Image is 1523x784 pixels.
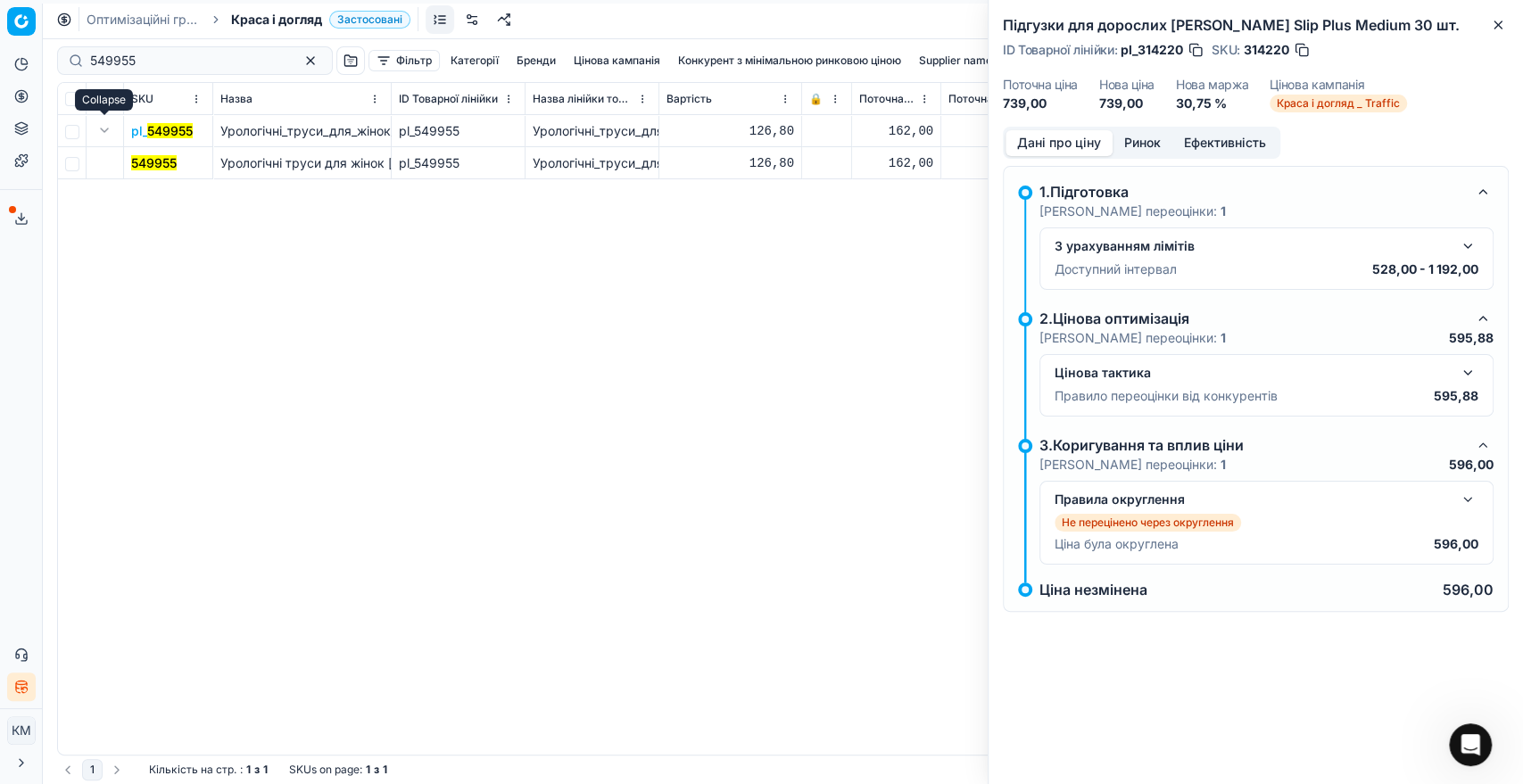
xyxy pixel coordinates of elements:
div: 126,80 [666,154,794,172]
span: Урологічні труси для жінок [PERSON_NAME] [DEMOGRAPHIC_DATA] Pants Plus L 8 шт. [220,155,743,170]
nav: breadcrumb [87,11,410,29]
span: 314220 [1244,41,1289,59]
nav: pagination [57,759,128,780]
dd: 30,75 % [1176,95,1249,112]
p: Ціна була округлена [1055,535,1179,553]
button: Ринок [1113,130,1172,156]
div: 162,00 [948,154,1067,172]
div: 162,00 [859,154,933,172]
p: Правило переоцінки від конкурентів [1055,387,1278,405]
span: 🔒 [809,92,823,106]
button: Дані про ціну [1006,130,1113,156]
button: Expand [94,120,115,141]
button: 549955 [131,154,177,172]
p: [PERSON_NAME] переоцінки: [1039,456,1226,474]
p: 596,00 [1434,535,1478,553]
button: pl_549955 [131,122,193,140]
button: Go to next page [106,759,128,780]
div: 126,80 [666,122,794,140]
div: Урологічні_труси_для_жінок_Tena_[DEMOGRAPHIC_DATA]_Pants_Plus_L_8_шт. [533,122,651,140]
strong: з [374,763,379,777]
h2: Підгузки для дорослих [PERSON_NAME] Slip Plus Medium 30 шт. [1003,14,1509,36]
dt: Поточна ціна [1003,78,1078,91]
dd: 739,00 [1003,95,1078,112]
p: 528,00 - 1 192,00 [1372,260,1478,278]
dt: Нова маржа [1176,78,1249,91]
div: З урахуванням лімітів [1055,237,1450,255]
strong: 1 [263,763,268,777]
div: : [149,763,268,777]
div: pl_549955 [399,154,517,172]
span: pl_ [131,122,193,140]
iframe: Intercom live chat [1449,723,1492,766]
mark: 549955 [147,123,193,138]
dt: Цінова кампанія [1270,78,1407,91]
div: 3.Коригування та вплив ціни [1039,434,1465,456]
div: 2.Цінова оптимізація [1039,308,1465,329]
span: Поточна промо ціна [948,92,1049,106]
span: Назва лінійки товарів [533,92,633,106]
button: КM [7,716,36,745]
button: 1 [82,759,103,780]
button: Ефективність [1172,130,1278,156]
dd: 739,00 [1099,95,1155,112]
div: Урологічні_труси_для_жінок_Tena_[DEMOGRAPHIC_DATA]_Pants_Plus_L_8_шт. [533,154,651,172]
input: Пошук по SKU або назві [90,52,286,70]
span: Поточна ціна [859,92,915,106]
div: 162,00 [859,122,933,140]
button: Supplier name [912,50,999,71]
span: ID Товарної лінійки [399,92,498,106]
p: Доступний інтервал [1055,260,1177,278]
div: Цінова тактика [1055,364,1450,382]
button: Бренди [509,50,563,71]
strong: 1 [1221,457,1226,472]
span: Урологічні_труси_для_жінок_Tena_[DEMOGRAPHIC_DATA]_Pants_Plus_L_8_шт. [220,123,687,138]
button: Конкурент з мінімальною ринковою ціною [671,50,908,71]
p: Ціна незмінена [1039,582,1147,597]
span: Назва [220,92,252,106]
button: Go to previous page [57,759,79,780]
strong: 1 [246,763,251,777]
p: [PERSON_NAME] переоцінки: [1039,202,1226,220]
span: SKU [131,92,153,106]
p: [PERSON_NAME] переоцінки: [1039,329,1226,347]
span: Краса і догляд _ Traffic [1270,95,1407,112]
span: Краса і доглядЗастосовані [231,11,410,29]
span: SKU : [1212,44,1240,56]
span: КM [8,717,35,744]
span: pl_314220 [1121,41,1183,59]
span: ID Товарної лінійки : [1003,44,1117,56]
div: pl_549955 [399,122,517,140]
mark: 549955 [131,155,177,170]
button: Expand all [94,88,115,110]
span: Вартість [666,92,712,106]
button: Фільтр [368,50,440,71]
span: SKUs on page : [289,763,362,777]
strong: 1 [383,763,387,777]
button: Категорії [443,50,506,71]
div: Правила округлення [1055,491,1450,508]
p: 595,88 [1449,329,1494,347]
p: 596,00 [1449,456,1494,474]
span: Застосовані [329,11,410,29]
div: 162,00 [948,122,1067,140]
div: Collapse [75,89,133,111]
strong: 1 [366,763,370,777]
p: 595,88 [1434,387,1478,405]
dt: Нова ціна [1099,78,1155,91]
span: Кількість на стр. [149,763,236,777]
div: 1.Підготовка [1039,181,1465,202]
a: Оптимізаційні групи [87,11,201,29]
strong: 1 [1221,330,1226,345]
strong: з [254,763,260,777]
p: 596,00 [1443,582,1494,597]
button: Цінова кампанія [567,50,667,71]
span: Краса і догляд [231,11,322,29]
p: Не перецінено через округлення [1062,516,1234,530]
strong: 1 [1221,203,1226,219]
